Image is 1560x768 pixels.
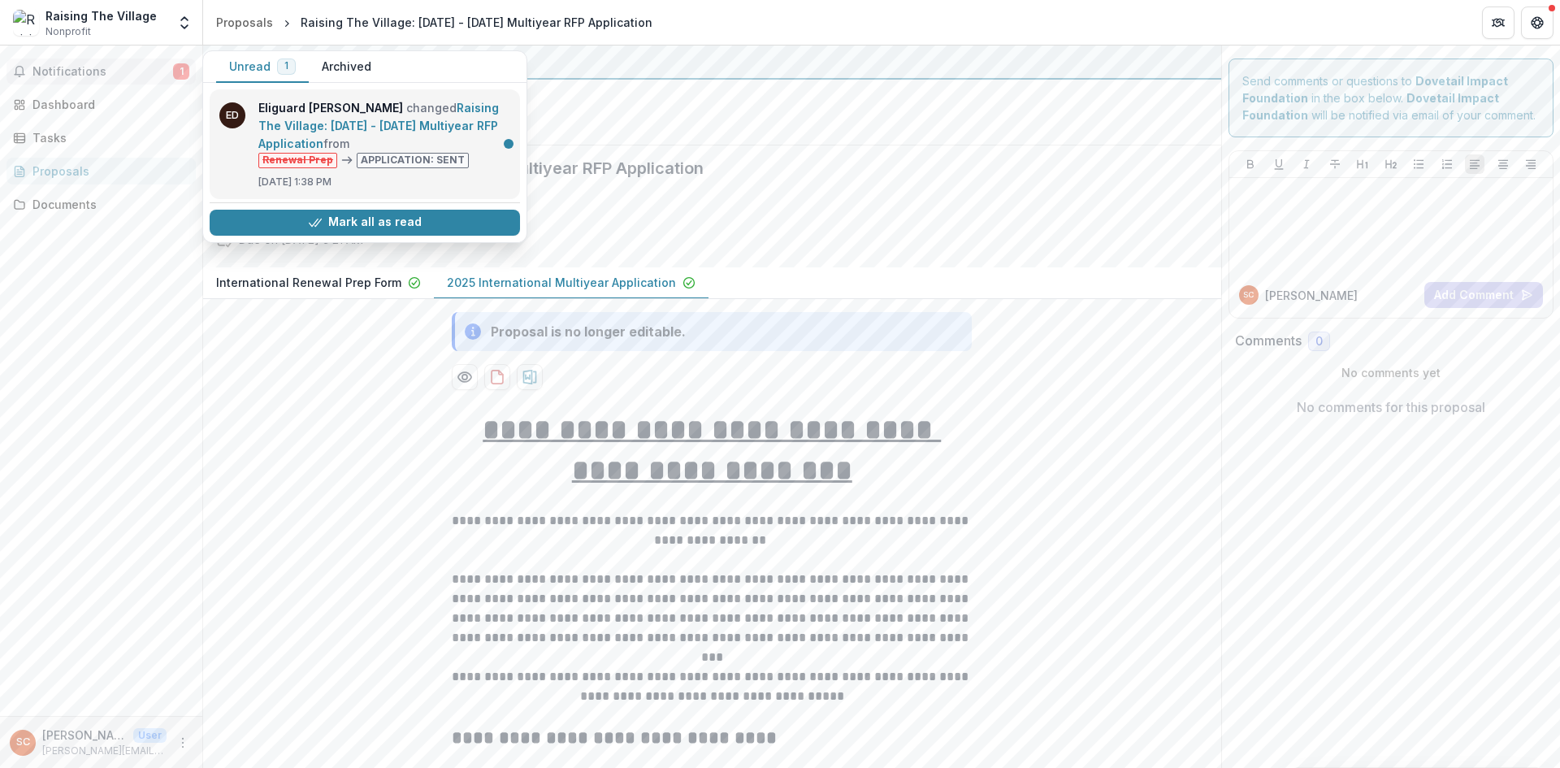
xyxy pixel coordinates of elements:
h2: Comments [1235,333,1302,349]
div: Raising The Village: [DATE] - [DATE] Multiyear RFP Application [301,14,652,31]
button: Strike [1325,154,1345,174]
p: [PERSON_NAME] [42,727,127,744]
button: download-proposal [484,364,510,390]
p: [PERSON_NAME] [1265,287,1358,304]
h2: Raising The Village: [DATE] - [DATE] Multiyear RFP Application [216,158,1182,178]
button: Get Help [1521,7,1553,39]
a: Proposals [6,158,196,184]
button: Bold [1241,154,1260,174]
button: Heading 2 [1381,154,1401,174]
div: Shawn Cheung [1243,291,1254,299]
div: Dashboard [32,96,183,113]
button: Archived [309,51,384,83]
button: Preview b4a42def-f4a6-437c-b0b9-67195f2d67a8-1.pdf [452,364,478,390]
button: Align Right [1521,154,1540,174]
button: Notifications1 [6,59,196,85]
button: Heading 1 [1353,154,1372,174]
div: Tasks [32,129,183,146]
button: Bullet List [1409,154,1428,174]
a: Documents [6,191,196,218]
div: Proposals [216,14,273,31]
a: Dashboard [6,91,196,118]
div: Raising The Village [45,7,157,24]
nav: breadcrumb [210,11,659,34]
span: Nonprofit [45,24,91,39]
button: Underline [1269,154,1289,174]
a: Tasks [6,124,196,151]
button: Unread [216,51,309,83]
button: download-proposal [517,364,543,390]
p: International Renewal Prep Form [216,274,401,291]
span: 1 [173,63,189,80]
div: Proposal is no longer editable. [491,322,686,341]
p: 2025 International Multiyear Application [447,274,676,291]
p: [PERSON_NAME][EMAIL_ADDRESS][DOMAIN_NAME] [42,744,167,758]
a: Proposals [210,11,279,34]
button: Align Left [1465,154,1484,174]
button: Partners [1482,7,1514,39]
button: Ordered List [1437,154,1457,174]
button: Open entity switcher [173,7,196,39]
div: Dovetail Impact Foundation [216,52,1208,72]
span: Notifications [32,65,173,79]
p: changed from [258,99,510,168]
p: No comments for this proposal [1297,397,1485,417]
button: Mark all as read [210,210,520,236]
button: Align Center [1493,154,1513,174]
p: No comments yet [1235,364,1548,381]
span: 1 [284,60,288,72]
div: Send comments or questions to in the box below. will be notified via email of your comment. [1228,59,1554,137]
p: User [133,728,167,743]
div: Documents [32,196,183,213]
img: Raising The Village [13,10,39,36]
span: 0 [1315,335,1323,349]
button: Add Comment [1424,282,1543,308]
button: More [173,733,193,753]
div: Proposals [32,163,183,180]
div: Shawn Cheung [16,737,30,748]
a: Raising The Village: [DATE] - [DATE] Multiyear RFP Application [258,101,499,150]
button: Italicize [1297,154,1316,174]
